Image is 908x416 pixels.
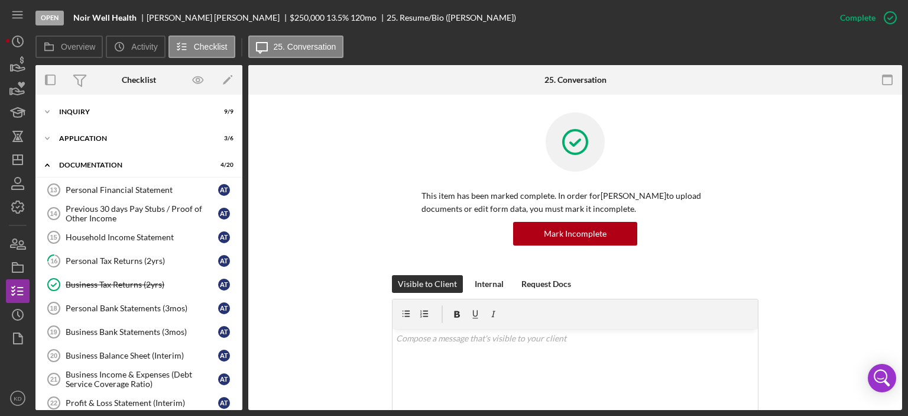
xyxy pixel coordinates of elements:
[66,256,218,266] div: Personal Tax Returns (2yrs)
[218,397,230,409] div: A T
[212,135,234,142] div: 3 / 6
[840,6,875,30] div: Complete
[218,208,230,220] div: A T
[544,222,607,246] div: Mark Incomplete
[515,275,577,293] button: Request Docs
[41,178,236,202] a: 13Personal Financial StatementAT
[59,162,204,169] div: Documentation
[41,391,236,415] a: 22Profit & Loss Statement (Interim)AT
[66,327,218,337] div: Business Bank Statements (3mos)
[50,305,57,312] tspan: 18
[50,186,57,194] tspan: 13
[50,328,57,336] tspan: 19
[218,279,230,291] div: A T
[6,386,30,410] button: KD
[147,13,290,22] div: [PERSON_NAME] [PERSON_NAME]
[168,36,235,58] button: Checklist
[392,275,463,293] button: Visible to Client
[212,162,234,169] div: 4 / 20
[50,210,57,217] tspan: 14
[41,296,236,320] a: 18Personal Bank Statements (3mos)AT
[218,373,230,385] div: A T
[828,6,902,30] button: Complete
[218,350,230,362] div: A T
[61,42,95,51] label: Overview
[73,13,137,22] b: Noir Well Health
[41,249,236,273] a: 16Personal Tax Returns (2yrs)AT
[50,399,57,407] tspan: 22
[521,275,571,293] div: Request Docs
[66,185,218,195] div: Personal Financial Statement
[194,42,228,51] label: Checklist
[41,273,236,296] a: Business Tax Returns (2yrs)AT
[212,108,234,115] div: 9 / 9
[351,13,377,22] div: 120 mo
[122,75,156,85] div: Checklist
[387,13,516,22] div: 25. Resume/Bio ([PERSON_NAME])
[421,189,729,216] p: This item has been marked complete. In order for [PERSON_NAME] to upload documents or edit form d...
[218,184,230,196] div: A T
[513,222,637,246] button: Mark Incomplete
[66,370,218,389] div: Business Income & Expenses (Debt Service Coverage Ratio)
[59,108,204,115] div: Inquiry
[50,257,58,265] tspan: 16
[59,135,204,142] div: Application
[41,202,236,225] a: 14Previous 30 days Pay Stubs / Proof of Other IncomeAT
[41,320,236,344] a: 19Business Bank Statements (3mos)AT
[326,13,349,22] div: 13.5 %
[218,302,230,314] div: A T
[66,280,218,289] div: Business Tax Returns (2yrs)
[41,344,236,367] a: 20Business Balance Sheet (Interim)AT
[274,42,336,51] label: 25. Conversation
[50,376,57,383] tspan: 21
[35,11,64,25] div: Open
[475,275,504,293] div: Internal
[398,275,457,293] div: Visible to Client
[218,326,230,338] div: A T
[66,398,218,408] div: Profit & Loss Statement (Interim)
[35,36,103,58] button: Overview
[66,233,218,242] div: Household Income Statement
[66,304,218,313] div: Personal Bank Statements (3mos)
[131,42,157,51] label: Activity
[290,12,325,22] span: $250,000
[66,204,218,223] div: Previous 30 days Pay Stubs / Proof of Other Income
[106,36,165,58] button: Activity
[469,275,510,293] button: Internal
[14,395,21,402] text: KD
[41,367,236,391] a: 21Business Income & Expenses (Debt Service Coverage Ratio)AT
[868,364,896,392] div: Open Intercom Messenger
[50,352,57,359] tspan: 20
[50,234,57,241] tspan: 15
[66,351,218,360] div: Business Balance Sheet (Interim)
[248,36,344,58] button: 25. Conversation
[218,231,230,243] div: A T
[218,255,230,267] div: A T
[544,75,607,85] div: 25. Conversation
[41,225,236,249] a: 15Household Income StatementAT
